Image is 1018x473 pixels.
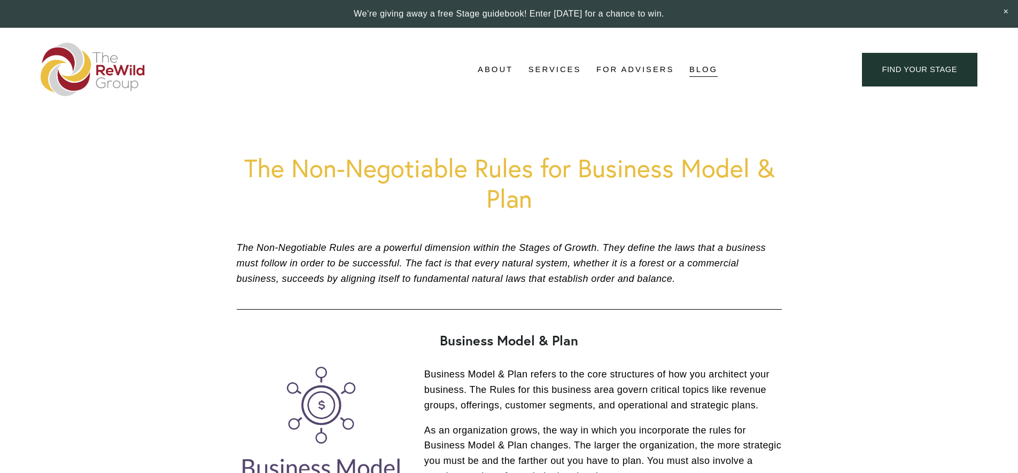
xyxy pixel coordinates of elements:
p: Business Model & Plan refers to the core structures of how you architect your business. The Rules... [237,367,782,413]
h1: The Non-Negotiable Rules for Business Model & Plan [237,153,782,214]
a: Blog [689,62,718,78]
a: find your stage [862,53,977,86]
em: The Non-Negotiable Rules are a powerful [237,242,422,253]
span: About [478,62,513,77]
img: The ReWild Group [41,43,145,96]
a: For Advisers [596,62,674,78]
em: dimension within the Stages of Growth. They define the laws that a business must follow in order ... [237,242,769,284]
span: Services [529,62,581,77]
a: folder dropdown [529,62,581,78]
a: folder dropdown [478,62,513,78]
strong: Business Model & Plan [440,332,578,349]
